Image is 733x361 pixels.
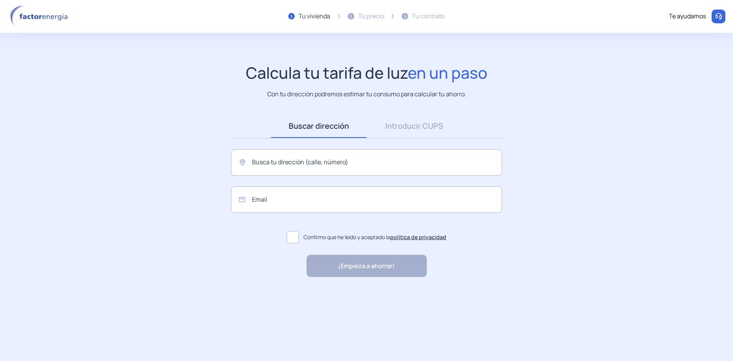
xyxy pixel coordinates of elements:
img: logo factor [8,5,73,28]
a: política de privacidad [390,233,446,241]
div: Te ayudamos [669,11,706,21]
a: Introducir CUPS [366,114,462,138]
span: en un paso [408,62,488,83]
a: Buscar dirección [271,114,366,138]
div: Tu precio [358,11,384,21]
p: Con tu dirección podremos estimar tu consumo para calcular tu ahorro. [267,89,466,99]
div: Tu vivienda [299,11,330,21]
h1: Calcula tu tarifa de luz [246,63,488,82]
div: Tu contrato [412,11,445,21]
span: Confirmo que he leído y aceptado la [304,233,446,241]
img: llamar [715,13,722,20]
